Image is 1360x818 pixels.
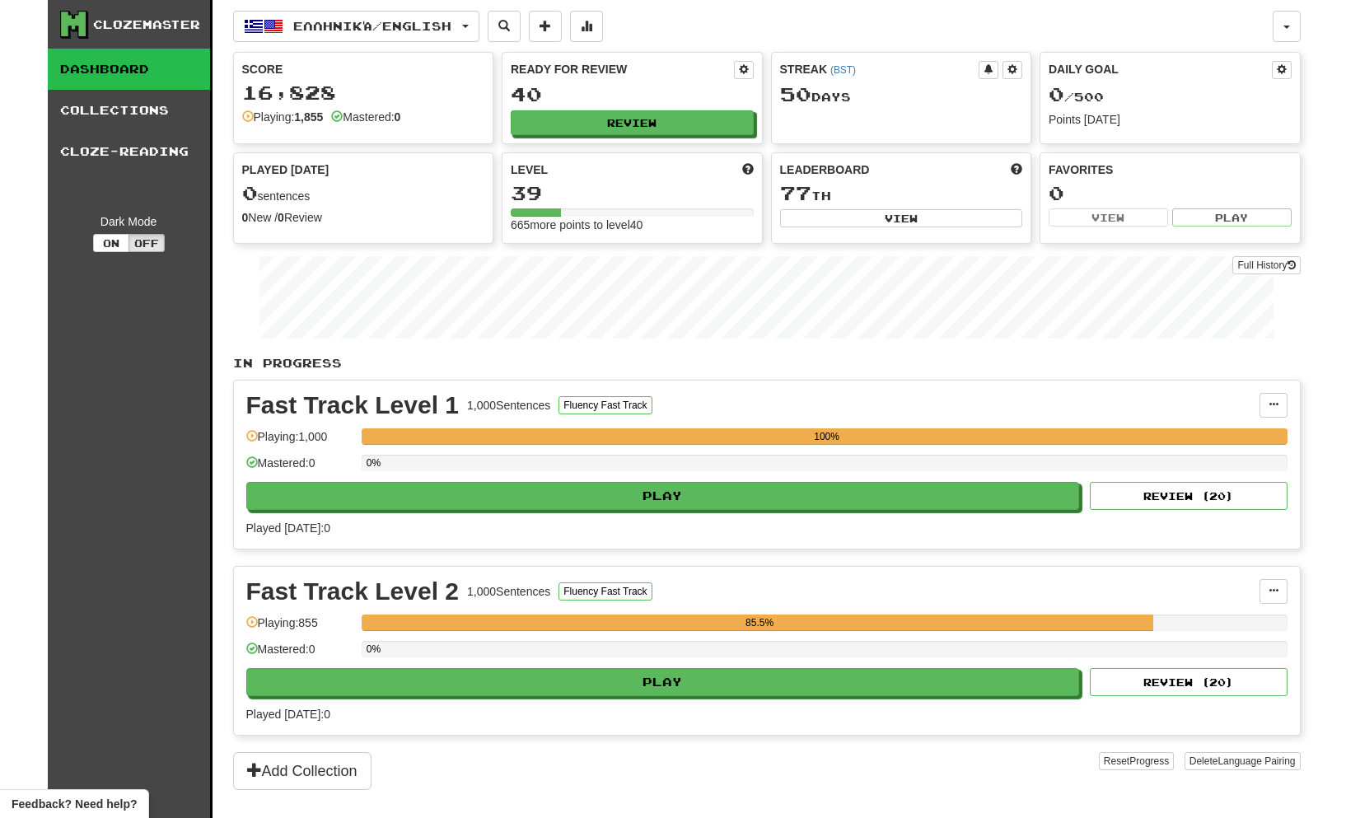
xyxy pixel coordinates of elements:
div: 16,828 [242,82,485,103]
span: This week in points, UTC [1011,161,1022,178]
span: Open feedback widget [12,796,137,812]
span: Played [DATE] [242,161,329,178]
strong: 0 [242,211,249,224]
button: Fluency Fast Track [558,582,652,601]
div: 85.5% [367,615,1153,631]
button: On [93,234,129,252]
div: Ready for Review [511,61,734,77]
p: In Progress [233,355,1301,372]
span: Progress [1129,755,1169,767]
strong: 0 [278,211,284,224]
button: Search sentences [488,11,521,42]
button: Add Collection [233,752,372,790]
button: Add sentence to collection [529,11,562,42]
div: th [780,183,1023,204]
button: Ελληνικά/English [233,11,479,42]
span: Language Pairing [1217,755,1295,767]
button: Review [511,110,754,135]
div: Playing: 1,000 [246,428,353,456]
button: View [1049,208,1168,227]
span: Level [511,161,548,178]
span: 50 [780,82,811,105]
strong: 0 [395,110,401,124]
div: Day s [780,84,1023,105]
span: 77 [780,181,811,204]
div: Mastered: [331,109,400,125]
div: 1,000 Sentences [467,583,550,600]
div: Playing: 855 [246,615,353,642]
div: 1,000 Sentences [467,397,550,414]
span: Ελληνικά / English [293,19,451,33]
div: Points [DATE] [1049,111,1292,128]
div: Favorites [1049,161,1292,178]
div: sentences [242,183,485,204]
button: ResetProgress [1099,752,1174,770]
div: Daily Goal [1049,61,1272,79]
span: Played [DATE]: 0 [246,521,330,535]
div: Score [242,61,485,77]
a: (BST) [830,64,856,76]
div: 100% [367,428,1288,445]
span: 0 [242,181,258,204]
button: Fluency Fast Track [558,396,652,414]
button: Off [129,234,165,252]
span: Score more points to level up [742,161,754,178]
a: Cloze-Reading [48,131,210,172]
div: Clozemaster [93,16,200,33]
div: Playing: [242,109,324,125]
button: More stats [570,11,603,42]
button: View [780,209,1023,227]
div: 0 [1049,183,1292,203]
div: Mastered: 0 [246,641,353,668]
strong: 1,855 [294,110,323,124]
span: Leaderboard [780,161,870,178]
a: Collections [48,90,210,131]
button: Play [246,482,1080,510]
span: Played [DATE]: 0 [246,708,330,721]
button: Review (20) [1090,482,1288,510]
div: 40 [511,84,754,105]
div: Mastered: 0 [246,455,353,482]
button: Play [1172,208,1292,227]
button: Play [246,668,1080,696]
a: Full History [1232,256,1300,274]
a: Dashboard [48,49,210,90]
button: Review (20) [1090,668,1288,696]
span: 0 [1049,82,1064,105]
div: Dark Mode [60,213,198,230]
button: DeleteLanguage Pairing [1185,752,1301,770]
div: New / Review [242,209,485,226]
span: / 500 [1049,90,1104,104]
div: Streak [780,61,979,77]
div: 665 more points to level 40 [511,217,754,233]
div: Fast Track Level 1 [246,393,460,418]
div: 39 [511,183,754,203]
div: Fast Track Level 2 [246,579,460,604]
